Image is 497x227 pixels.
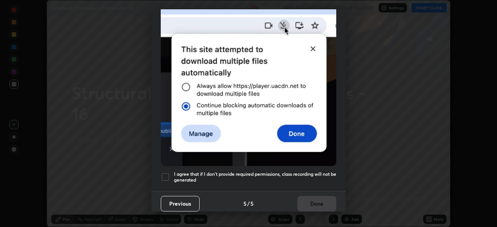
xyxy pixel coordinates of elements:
h4: / [247,199,250,208]
h4: 5 [250,199,254,208]
h5: I agree that if I don't provide required permissions, class recording will not be generated [174,171,336,183]
button: Previous [161,196,200,211]
h4: 5 [243,199,247,208]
